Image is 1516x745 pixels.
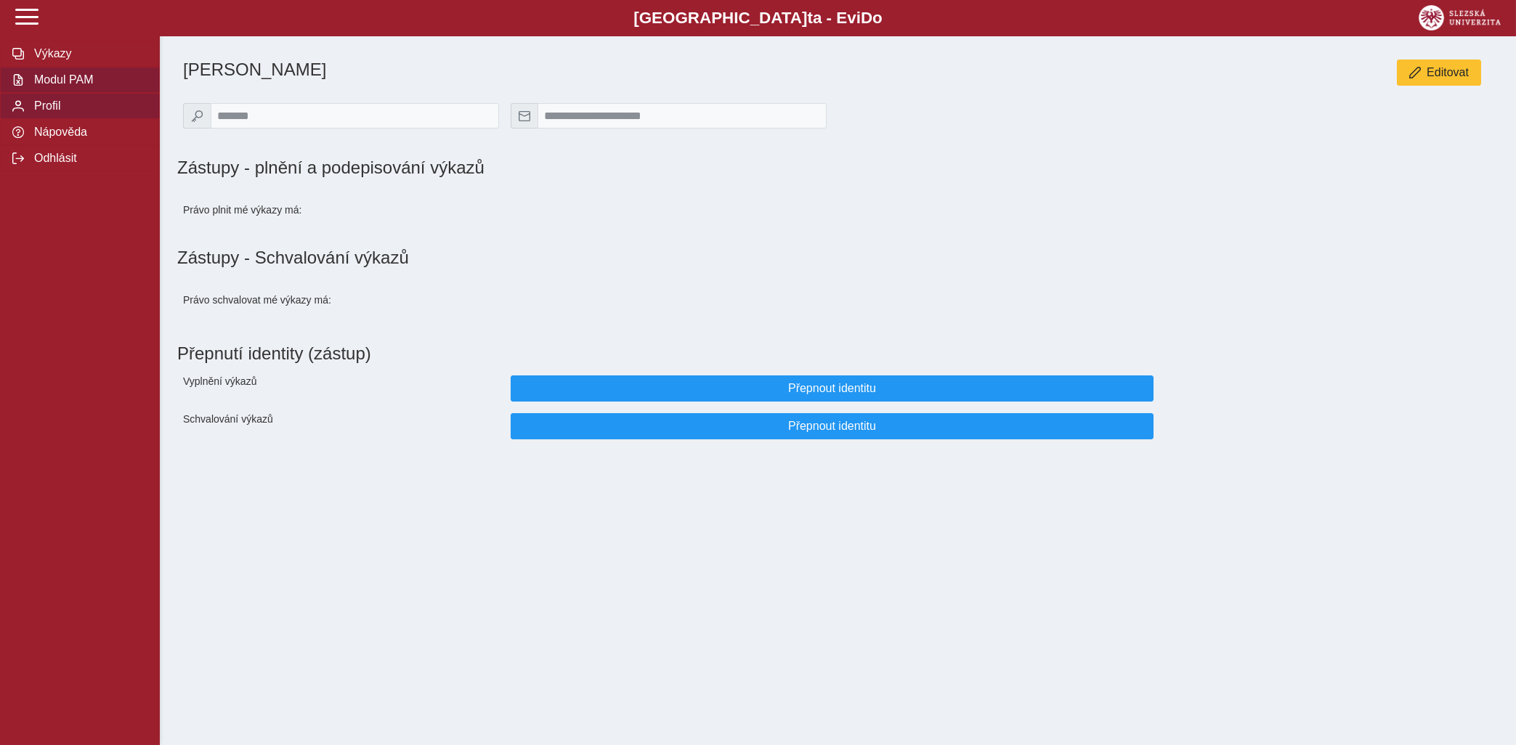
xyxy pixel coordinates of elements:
span: Profil [30,99,147,113]
span: D [861,9,872,27]
span: Editovat [1427,66,1469,79]
h1: Zástupy - plnění a podepisování výkazů [177,158,1045,178]
div: Právo plnit mé výkazy má: [177,190,505,230]
button: Přepnout identitu [511,375,1154,402]
div: Schvalování výkazů [177,407,505,445]
span: Modul PAM [30,73,147,86]
span: Výkazy [30,47,147,60]
span: Odhlásit [30,152,147,165]
span: Nápověda [30,126,147,139]
h1: Zástupy - Schvalování výkazů [177,248,1499,268]
span: o [872,9,883,27]
h1: Přepnutí identity (zástup) [177,338,1487,370]
div: Vyplnění výkazů [177,370,505,407]
div: Právo schvalovat mé výkazy má: [177,280,505,320]
span: Přepnout identitu [523,420,1142,433]
h1: [PERSON_NAME] [183,60,1045,80]
img: logo_web_su.png [1419,5,1501,30]
button: Přepnout identitu [511,413,1154,439]
b: [GEOGRAPHIC_DATA] a - Evi [44,9,1472,28]
span: Přepnout identitu [523,382,1142,395]
span: t [807,9,812,27]
button: Editovat [1397,60,1481,86]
